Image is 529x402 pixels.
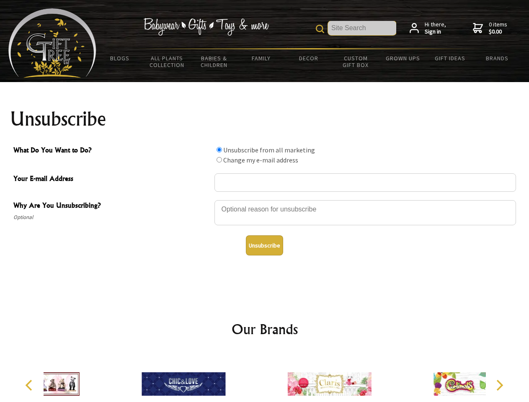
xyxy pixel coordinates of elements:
a: Family [238,49,285,67]
span: 0 items [489,21,507,36]
button: Next [490,376,508,394]
a: Custom Gift Box [332,49,379,74]
img: product search [316,25,324,33]
button: Previous [21,376,39,394]
label: Change my e-mail address [223,156,298,164]
input: What Do You Want to Do? [217,147,222,152]
span: What Do You Want to Do? [13,145,210,157]
label: Unsubscribe from all marketing [223,146,315,154]
img: Babywear - Gifts - Toys & more [143,18,269,36]
textarea: Why Are You Unsubscribing? [214,200,516,225]
a: Grown Ups [379,49,426,67]
input: What Do You Want to Do? [217,157,222,162]
h1: Unsubscribe [10,109,519,129]
a: Gift Ideas [426,49,474,67]
a: All Plants Collection [144,49,191,74]
strong: $0.00 [489,28,507,36]
input: Your E-mail Address [214,173,516,192]
button: Unsubscribe [246,235,283,255]
a: BLOGS [96,49,144,67]
span: Optional [13,212,210,222]
input: Site Search [328,21,396,35]
a: Brands [474,49,521,67]
img: Babyware - Gifts - Toys and more... [8,8,96,78]
span: Your E-mail Address [13,173,210,186]
a: Babies & Children [191,49,238,74]
a: Hi there,Sign in [410,21,446,36]
span: Why Are You Unsubscribing? [13,200,210,212]
span: Hi there, [425,21,446,36]
strong: Sign in [425,28,446,36]
a: 0 items$0.00 [473,21,507,36]
h2: Our Brands [17,319,513,339]
a: Decor [285,49,332,67]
